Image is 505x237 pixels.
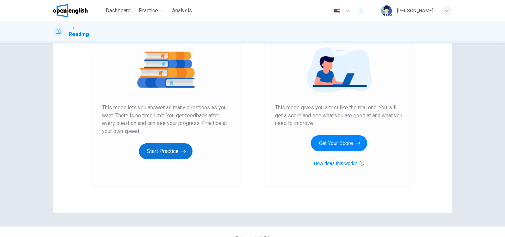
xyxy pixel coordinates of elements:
span: IELTS [69,26,77,30]
img: OpenEnglish logo [53,4,88,17]
span: Dashboard [106,7,131,15]
span: This mode lets you answer as many questions as you want. There is no time limit. You get feedback... [102,104,230,135]
h1: Reading [69,30,89,38]
img: Profile picture [381,5,392,16]
img: en [333,8,341,13]
a: OpenEnglish logo [53,4,103,17]
button: Dashboard [103,5,133,17]
span: This mode gives you a test like the real one. You will get a score and see what you are good at a... [275,104,403,127]
div: [PERSON_NAME] [397,7,434,15]
span: Analysis [172,7,192,15]
button: Analysis [169,5,195,17]
button: Get Your Score [311,135,367,151]
button: Start Practice [139,143,193,159]
button: How does this work? [314,159,364,167]
span: Practice [139,7,158,15]
button: Practice [136,5,167,17]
